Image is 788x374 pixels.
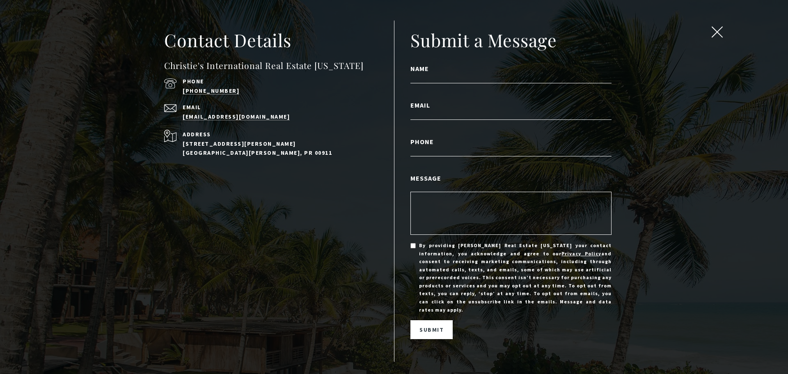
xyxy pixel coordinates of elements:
a: send an email to admin@cirepr.com [183,113,290,120]
label: Name [410,63,612,74]
label: Message [410,173,612,184]
h2: Submit a Message [410,29,612,52]
button: Submit [410,320,453,339]
input: By providing [PERSON_NAME] Real Estate [US_STATE] your contact information, you acknowledge and a... [410,243,416,248]
span: By providing [PERSON_NAME] Real Estate [US_STATE] your contact information, you acknowledge and a... [419,241,612,314]
span: Submit [419,326,444,333]
p: Phone [183,78,371,84]
p: Address [183,130,371,139]
a: call (939) 337-3000 [183,87,239,94]
p: Email [183,104,371,110]
p: [STREET_ADDRESS][PERSON_NAME] [GEOGRAPHIC_DATA][PERSON_NAME], PR 00911 [183,139,371,158]
label: Phone [410,136,612,147]
label: Email [410,100,612,110]
a: Privacy Policy - open in a new tab [561,250,601,257]
h2: Contact Details [164,29,394,52]
button: close modal [709,26,725,40]
h4: Christie's International Real Estate [US_STATE] [164,59,394,72]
